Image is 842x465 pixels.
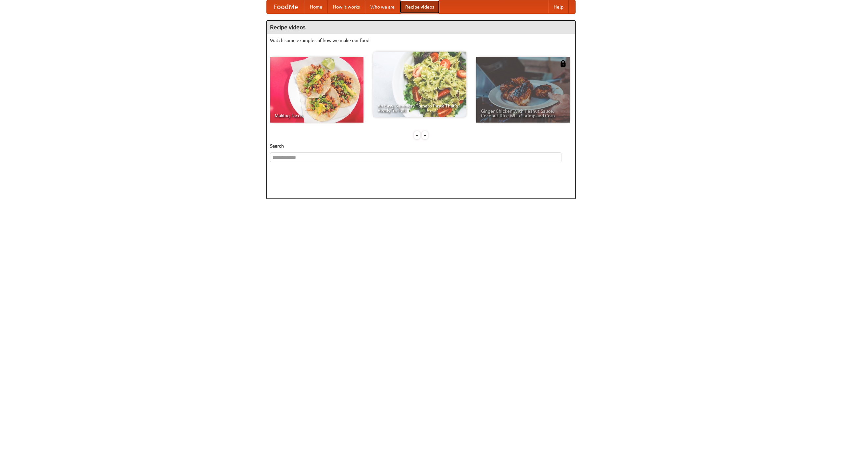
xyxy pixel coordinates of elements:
h5: Search [270,143,572,149]
a: Who we are [365,0,400,13]
a: How it works [328,0,365,13]
a: Home [305,0,328,13]
span: An Easy, Summery Tomato Pasta That's Ready for Fall [378,104,462,113]
img: 483408.png [560,60,566,67]
div: « [414,131,420,139]
span: Making Tacos [275,113,359,118]
a: Making Tacos [270,57,363,123]
a: Recipe videos [400,0,439,13]
a: Help [548,0,569,13]
h4: Recipe videos [267,21,575,34]
div: » [422,131,428,139]
a: An Easy, Summery Tomato Pasta That's Ready for Fall [373,52,466,117]
a: FoodMe [267,0,305,13]
p: Watch some examples of how we make our food! [270,37,572,44]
